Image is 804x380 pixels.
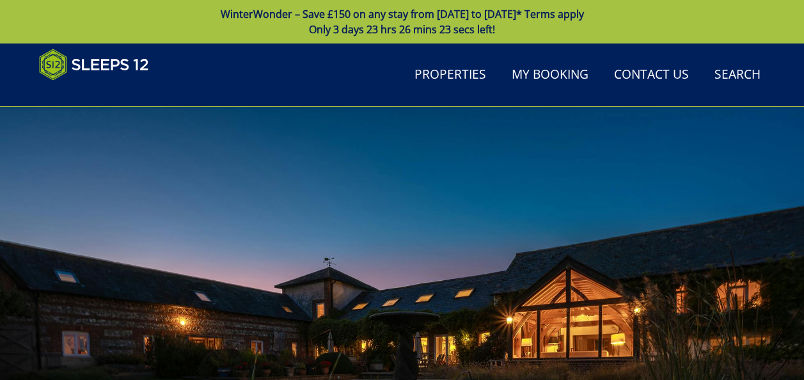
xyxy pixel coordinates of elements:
a: My Booking [507,61,594,90]
iframe: Customer reviews powered by Trustpilot [33,88,167,99]
img: Sleeps 12 [39,49,149,81]
a: Properties [409,61,491,90]
span: Only 3 days 23 hrs 26 mins 23 secs left! [309,22,495,36]
a: Search [709,61,766,90]
a: Contact Us [609,61,694,90]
